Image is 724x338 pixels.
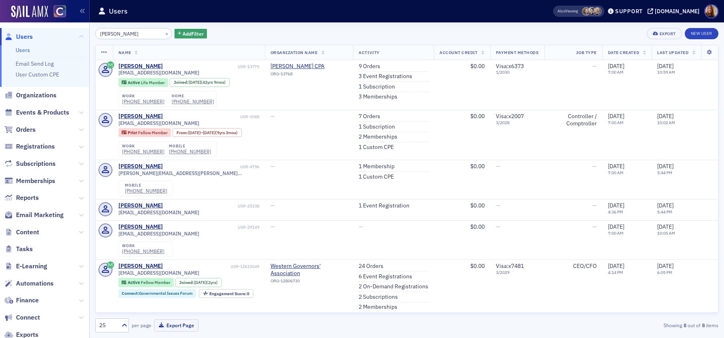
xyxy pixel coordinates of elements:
[4,142,55,151] a: Registrations
[16,60,54,67] a: Email Send Log
[655,8,700,15] div: [DOMAIN_NAME]
[271,113,275,120] span: —
[118,278,174,287] div: Active: Active: Fellow Member
[657,69,675,75] time: 10:59 AM
[176,130,189,135] span: From :
[496,62,524,70] span: Visa : x6373
[194,280,207,285] span: [DATE]
[122,99,164,105] a: [PHONE_NUMBER]
[271,263,348,277] a: Western Governors' Association
[125,183,167,188] div: mobile
[118,113,163,120] a: [PERSON_NAME]
[592,62,597,70] span: —
[16,46,30,54] a: Users
[16,32,33,41] span: Users
[122,149,164,155] div: [PHONE_NUMBER]
[657,62,674,70] span: [DATE]
[608,69,624,75] time: 7:00 AM
[164,264,259,269] div: USR-12615049
[109,6,128,16] h1: Users
[657,209,672,215] time: 5:44 PM
[657,120,675,125] time: 10:02 AM
[141,80,165,85] span: Life Member
[118,163,163,170] div: [PERSON_NAME]
[359,133,397,141] a: 2 Memberships
[125,188,167,194] a: [PHONE_NUMBER]
[194,280,218,285] div: (2yrs)
[271,63,343,70] a: [PERSON_NAME] CPA
[359,202,409,209] a: 1 Event Registration
[118,209,199,215] span: [EMAIL_ADDRESS][DOMAIN_NAME]
[271,71,343,79] div: ORG-13768
[657,223,674,230] span: [DATE]
[122,130,167,135] a: Prior Fellow Member
[496,163,500,170] span: —
[128,280,141,285] span: Active
[122,290,139,296] span: Connect :
[470,223,485,230] span: $0.00
[118,78,168,87] div: Active: Active: Life Member
[11,6,48,18] img: SailAMX
[4,211,64,219] a: Email Marketing
[657,230,675,236] time: 10:05 AM
[16,193,39,202] span: Reports
[359,283,428,290] a: 2 On-Demand Registrations
[164,114,259,119] div: USR-3088
[657,202,674,209] span: [DATE]
[154,319,199,332] button: Export Page
[657,113,674,120] span: [DATE]
[175,278,222,287] div: Joined: 2023-08-17 00:00:00
[359,294,398,301] a: 2 Subscriptions
[99,321,117,330] div: 25
[359,173,394,181] a: 1 Custom CPE
[470,163,485,170] span: $0.00
[592,163,597,170] span: —
[576,50,597,55] span: Job Type
[4,262,47,271] a: E-Learning
[209,291,247,296] span: Engagement Score :
[647,28,682,39] button: Export
[439,50,477,55] span: Account Credit
[608,120,624,125] time: 7:00 AM
[16,177,55,185] span: Memberships
[118,289,197,298] div: Connect:
[608,209,623,215] time: 4:36 PM
[122,94,164,99] div: work
[122,248,164,254] div: [PHONE_NUMBER]
[4,177,55,185] a: Memberships
[118,120,199,126] span: [EMAIL_ADDRESS][DOMAIN_NAME]
[132,322,151,329] label: per page
[188,130,238,135] div: – (9yrs 3mos)
[359,73,412,80] a: 3 Event Registrations
[118,263,163,270] div: [PERSON_NAME]
[271,163,275,170] span: —
[174,80,189,85] span: Joined :
[164,203,259,209] div: USR-25338
[359,83,395,91] a: 1 Subscription
[271,278,348,286] div: ORG-12806730
[122,280,170,285] a: Active Fellow Member
[496,70,539,75] span: 1 / 2030
[172,99,214,105] div: [PHONE_NUMBER]
[170,78,230,87] div: Joined: 1982-11-17 00:00:00
[122,243,164,248] div: work
[16,91,56,100] span: Organizations
[164,225,259,230] div: USR-29149
[608,50,639,55] span: Date Created
[359,273,412,280] a: 6 Event Registrations
[496,113,524,120] span: Visa : x2007
[271,63,343,70] span: Roger K Baer CPA
[122,144,164,149] div: work
[470,62,485,70] span: $0.00
[118,128,171,137] div: Prior: Prior: Fellow Member
[657,270,672,275] time: 6:05 PM
[118,223,163,231] a: [PERSON_NAME]
[682,322,688,329] strong: 8
[359,93,397,101] a: 3 Memberships
[4,32,33,41] a: Users
[16,279,54,288] span: Automations
[700,322,706,329] strong: 8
